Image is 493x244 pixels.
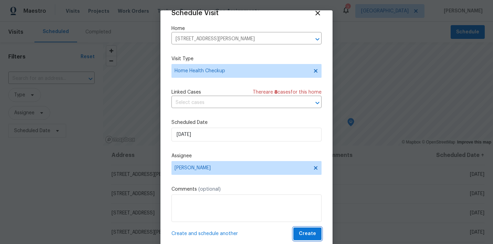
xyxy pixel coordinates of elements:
label: Visit Type [171,55,322,62]
label: Comments [171,186,322,193]
span: Home Health Checkup [175,67,308,74]
span: Close [314,9,322,17]
span: (optional) [198,187,221,192]
span: There are case s for this home [253,89,322,96]
label: Scheduled Date [171,119,322,126]
span: Create and schedule another [171,230,238,237]
span: Create [299,230,316,238]
label: Home [171,25,322,32]
label: Assignee [171,152,322,159]
button: Open [313,98,322,108]
input: Enter in an address [171,34,302,44]
span: Linked Cases [171,89,201,96]
span: [PERSON_NAME] [175,165,310,171]
input: Select cases [171,97,302,108]
button: Create [293,227,322,240]
span: Schedule Visit [171,10,219,17]
input: M/D/YYYY [171,128,322,141]
button: Open [313,34,322,44]
span: 8 [274,90,277,95]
